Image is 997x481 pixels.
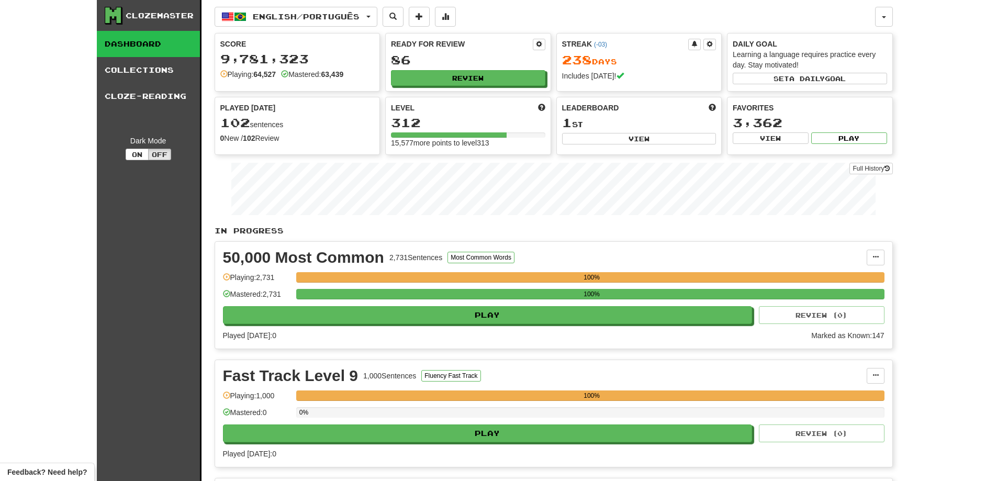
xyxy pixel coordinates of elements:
[849,163,892,174] a: Full History
[733,73,887,84] button: Seta dailygoal
[389,252,442,263] div: 2,731 Sentences
[363,371,416,381] div: 1,000 Sentences
[421,370,480,382] button: Fluency Fast Track
[391,138,545,148] div: 15,577 more points to level 313
[126,10,194,21] div: Clozemaster
[811,330,884,341] div: Marked as Known: 147
[223,272,291,289] div: Playing: 2,731
[223,390,291,408] div: Playing: 1,000
[223,331,276,340] span: Played [DATE]: 0
[220,134,225,142] strong: 0
[709,103,716,113] span: This week in points, UTC
[223,424,753,442] button: Play
[220,52,375,65] div: 9,781,323
[594,41,607,48] a: (-03)
[126,149,149,160] button: On
[435,7,456,27] button: More stats
[215,226,893,236] p: In Progress
[253,12,360,21] span: English / Português
[97,31,200,57] a: Dashboard
[733,39,887,49] div: Daily Goal
[562,103,619,113] span: Leaderboard
[759,424,884,442] button: Review (0)
[321,70,343,79] strong: 63,439
[223,306,753,324] button: Play
[220,116,375,130] div: sentences
[220,115,250,130] span: 102
[733,103,887,113] div: Favorites
[299,390,884,401] div: 100%
[299,272,884,283] div: 100%
[562,133,716,144] button: View
[447,252,514,263] button: Most Common Words
[562,39,689,49] div: Streak
[223,250,384,265] div: 50,000 Most Common
[733,116,887,129] div: 3,362
[383,7,404,27] button: Search sentences
[299,289,884,299] div: 100%
[562,116,716,130] div: st
[391,53,545,66] div: 86
[105,136,192,146] div: Dark Mode
[281,69,343,80] div: Mastered:
[7,467,87,477] span: Open feedback widget
[243,134,255,142] strong: 102
[220,103,276,113] span: Played [DATE]
[220,39,375,49] div: Score
[391,116,545,129] div: 312
[562,53,716,67] div: Day s
[223,289,291,306] div: Mastered: 2,731
[391,70,545,86] button: Review
[562,52,592,67] span: 238
[97,83,200,109] a: Cloze-Reading
[391,103,415,113] span: Level
[223,368,359,384] div: Fast Track Level 9
[409,7,430,27] button: Add sentence to collection
[733,132,809,144] button: View
[538,103,545,113] span: Score more points to level up
[148,149,171,160] button: Off
[220,69,276,80] div: Playing:
[811,132,887,144] button: Play
[733,49,887,70] div: Learning a language requires practice every day. Stay motivated!
[223,407,291,424] div: Mastered: 0
[253,70,276,79] strong: 64,527
[562,115,572,130] span: 1
[759,306,884,324] button: Review (0)
[215,7,377,27] button: English/Português
[220,133,375,143] div: New / Review
[789,75,825,82] span: a daily
[223,450,276,458] span: Played [DATE]: 0
[562,71,716,81] div: Includes [DATE]!
[97,57,200,83] a: Collections
[391,39,533,49] div: Ready for Review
